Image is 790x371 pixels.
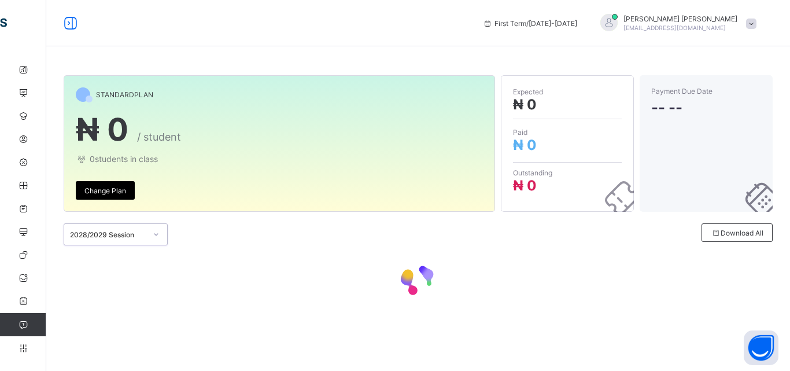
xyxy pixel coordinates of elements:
span: ₦ 0 [76,111,128,148]
span: ₦ 0 [513,96,537,113]
span: Expected [513,87,622,96]
span: [PERSON_NAME] [PERSON_NAME] [623,14,737,23]
span: session/term information [483,19,577,28]
span: Download All [711,229,763,237]
span: / student [137,131,181,143]
span: [EMAIL_ADDRESS][DOMAIN_NAME] [623,24,726,31]
div: Muhammad AsifAhmad [589,14,762,33]
span: ₦ 0 [513,137,537,153]
div: 2028/2029 Session [70,230,146,239]
span: 0 students in class [76,154,483,164]
button: Open asap [744,330,778,365]
span: Payment Due Date [651,87,761,95]
span: Outstanding [513,168,622,177]
span: -- -- [651,98,761,116]
span: Change Plan [84,186,126,195]
span: Paid [513,128,622,137]
span: ₦ 0 [513,177,537,194]
span: STANDARD PLAN [96,90,153,99]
